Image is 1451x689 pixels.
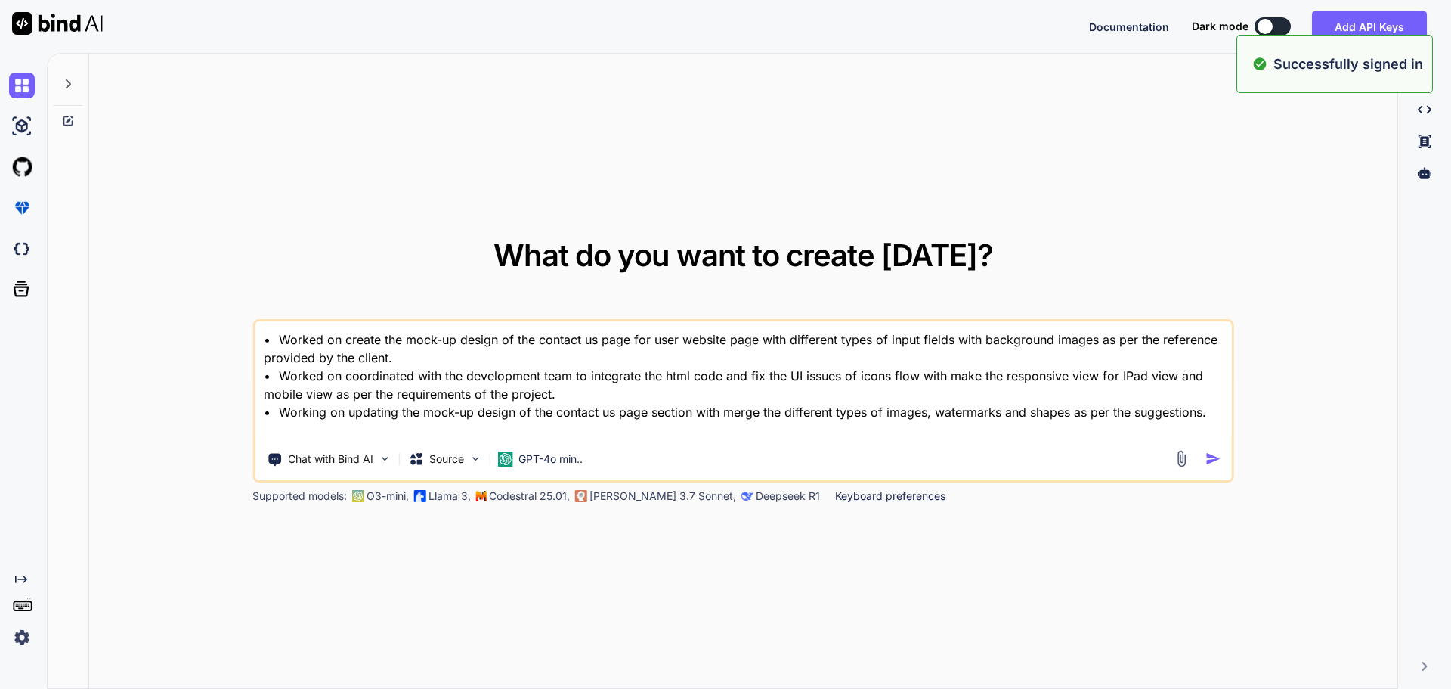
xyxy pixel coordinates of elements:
span: Documentation [1089,20,1169,33]
img: alert [1252,54,1267,74]
img: darkCloudIdeIcon [9,236,35,262]
img: Bind AI [12,12,103,35]
p: GPT-4o min.. [518,452,583,467]
p: Successfully signed in [1273,54,1423,74]
p: Codestral 25.01, [489,489,570,504]
p: Keyboard preferences [835,489,945,504]
img: settings [9,625,35,650]
img: Pick Tools [378,452,391,465]
p: [PERSON_NAME] 3.7 Sonnet, [589,489,736,504]
img: Llama2 [413,490,425,502]
img: icon [1205,451,1221,467]
img: attachment [1173,450,1190,467]
img: premium [9,195,35,221]
img: chat [9,73,35,98]
span: What do you want to create [DATE]? [493,237,993,274]
img: ai-studio [9,113,35,139]
img: GPT-4 [351,490,364,502]
p: Llama 3, [428,489,471,504]
p: Chat with Bind AI [288,452,373,467]
img: claude [574,490,586,502]
img: githubLight [9,154,35,180]
button: Add API Keys [1312,11,1427,42]
img: Pick Models [469,452,481,465]
p: Deepseek R1 [756,489,820,504]
span: Dark mode [1192,19,1248,34]
p: Source [429,452,464,467]
p: O3-mini, [367,489,409,504]
img: claude [741,490,753,502]
img: GPT-4o mini [497,452,512,467]
p: Supported models: [252,489,347,504]
button: Documentation [1089,19,1169,35]
textarea: • Worked on create the mock-up design of the contact us page for user website page with different... [255,321,1232,439]
img: Mistral-AI [475,491,486,501]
